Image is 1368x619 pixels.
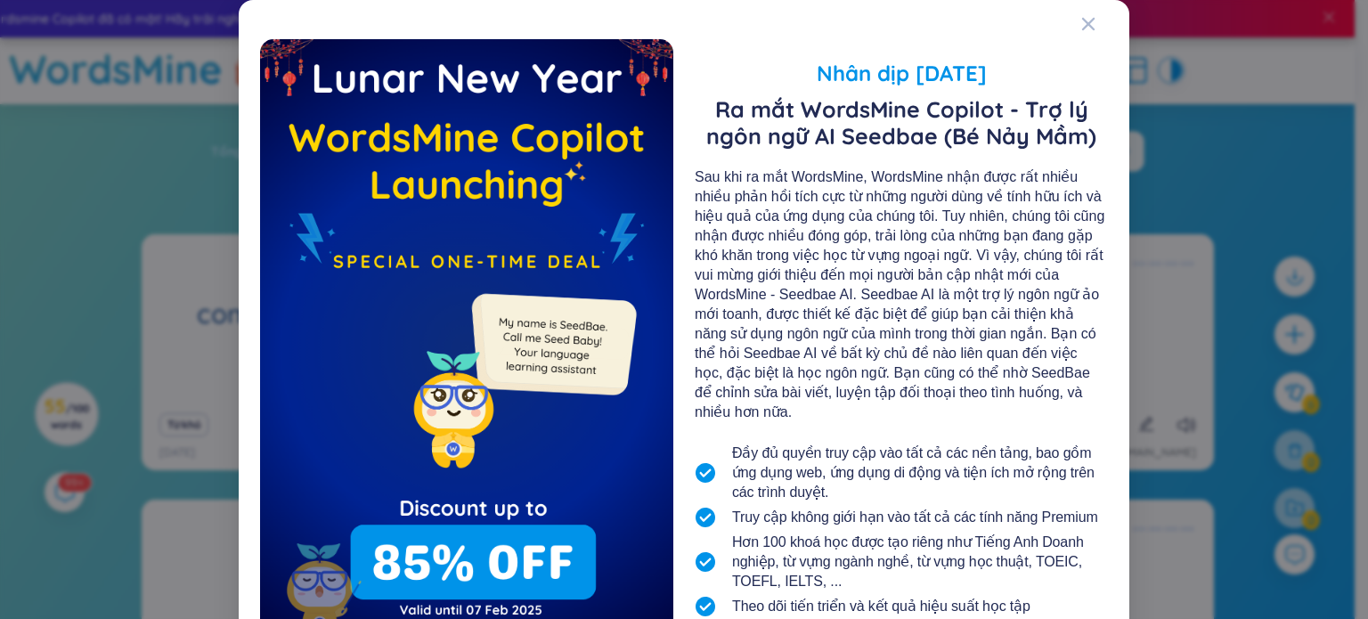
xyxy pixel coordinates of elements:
span: Truy cập không giới hạn vào tất cả các tính năng Premium [732,508,1098,527]
img: minionSeedbaeMessage.35ffe99e.png [463,257,640,435]
span: Hơn 100 khoá học được tạo riêng như Tiếng Anh Doanh nghiệp, từ vựng ngành nghề, từ vựng học thuật... [732,533,1108,591]
span: Theo dõi tiến triển và kết quả hiệu suất học tập [732,597,1030,616]
div: Sau khi ra mắt WordsMine, WordsMine nhận được rất nhiều nhiều phản hồi tích cực từ những người dù... [695,167,1108,422]
span: Ra mắt WordsMine Copilot - Trợ lý ngôn ngữ AI Seedbae (Bé Nảy Mầm) [695,96,1108,150]
span: Nhân dịp [DATE] [695,57,1108,89]
span: Đầy đủ quyền truy cập vào tất cả các nền tảng, bao gồm ứng dụng web, ứng dụng di động và tiện ích... [732,444,1108,502]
